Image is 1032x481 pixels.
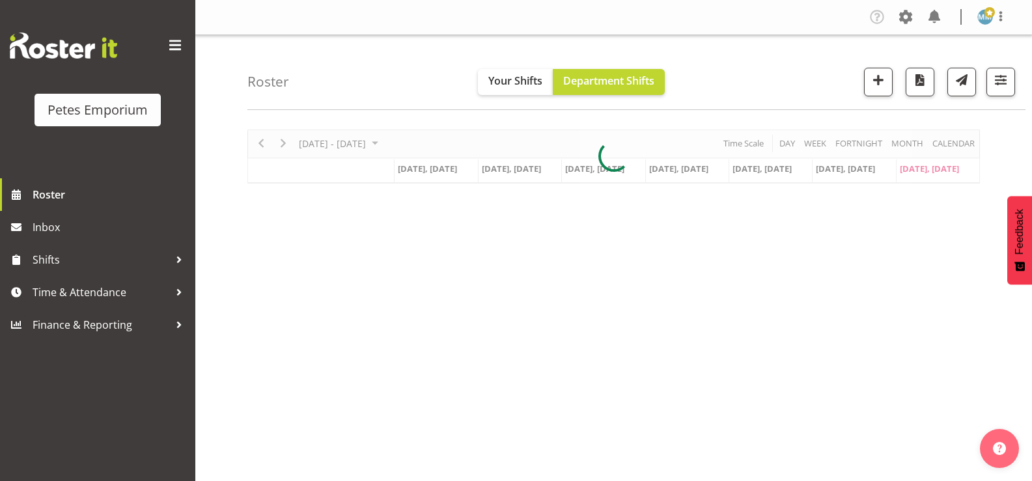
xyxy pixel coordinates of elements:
[33,250,169,269] span: Shifts
[33,315,169,335] span: Finance & Reporting
[993,442,1006,455] img: help-xxl-2.png
[33,217,189,237] span: Inbox
[33,282,169,302] span: Time & Attendance
[488,74,542,88] span: Your Shifts
[906,68,934,96] button: Download a PDF of the roster according to the set date range.
[478,69,553,95] button: Your Shifts
[247,74,289,89] h4: Roster
[986,68,1015,96] button: Filter Shifts
[864,68,893,96] button: Add a new shift
[977,9,993,25] img: mandy-mosley3858.jpg
[1014,209,1025,254] span: Feedback
[48,100,148,120] div: Petes Emporium
[947,68,976,96] button: Send a list of all shifts for the selected filtered period to all rostered employees.
[563,74,654,88] span: Department Shifts
[33,185,189,204] span: Roster
[1007,196,1032,284] button: Feedback - Show survey
[553,69,665,95] button: Department Shifts
[10,33,117,59] img: Rosterit website logo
